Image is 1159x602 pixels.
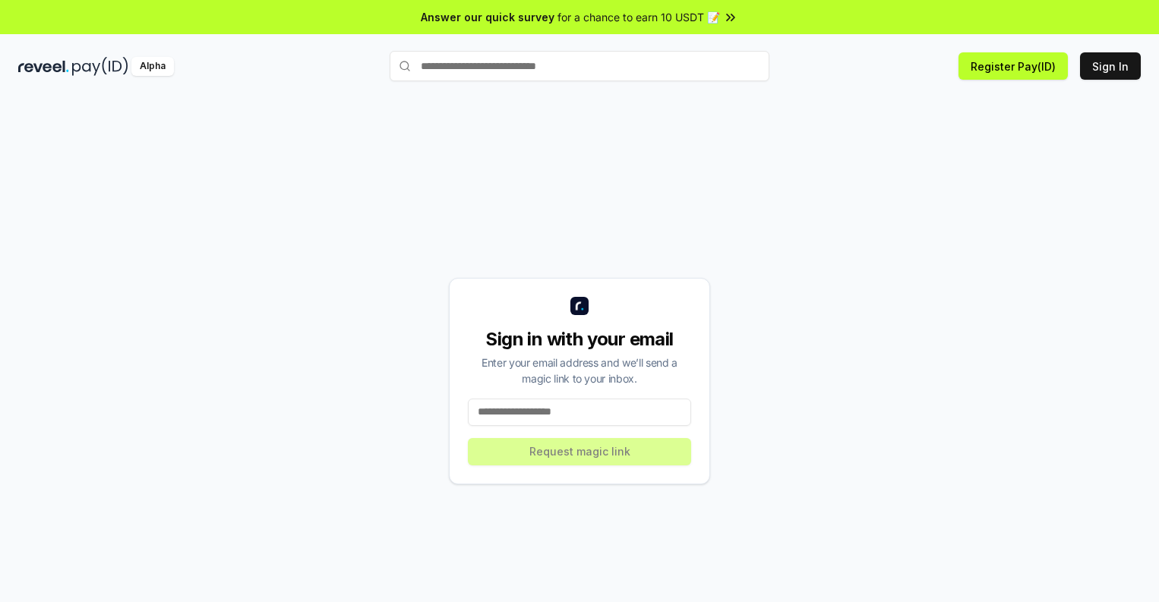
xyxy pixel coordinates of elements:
div: Alpha [131,57,174,76]
img: pay_id [72,57,128,76]
button: Sign In [1080,52,1141,80]
div: Sign in with your email [468,327,691,351]
img: reveel_dark [18,57,69,76]
img: logo_small [570,297,589,315]
span: for a chance to earn 10 USDT 📝 [557,9,720,25]
span: Answer our quick survey [421,9,554,25]
div: Enter your email address and we’ll send a magic link to your inbox. [468,355,691,386]
button: Register Pay(ID) [958,52,1068,80]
